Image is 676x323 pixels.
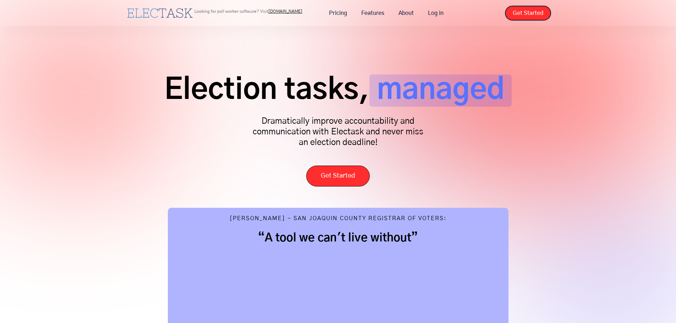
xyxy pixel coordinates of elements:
[230,215,447,224] div: [PERSON_NAME] - San Joaquin County Registrar of Voters:
[249,116,427,148] p: Dramatically improve accountability and communication with Electask and never miss an election de...
[125,7,194,20] a: home
[182,231,494,245] h2: “A tool we can't live without”
[194,9,302,13] p: Looking for poll worker software? Visit
[322,6,354,21] a: Pricing
[369,74,512,107] span: managed
[354,6,391,21] a: Features
[306,166,370,186] a: Get Started
[391,6,421,21] a: About
[505,6,551,21] a: Get Started
[421,6,451,21] a: Log in
[164,74,369,107] span: Election tasks,
[268,9,302,13] a: [DOMAIN_NAME]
